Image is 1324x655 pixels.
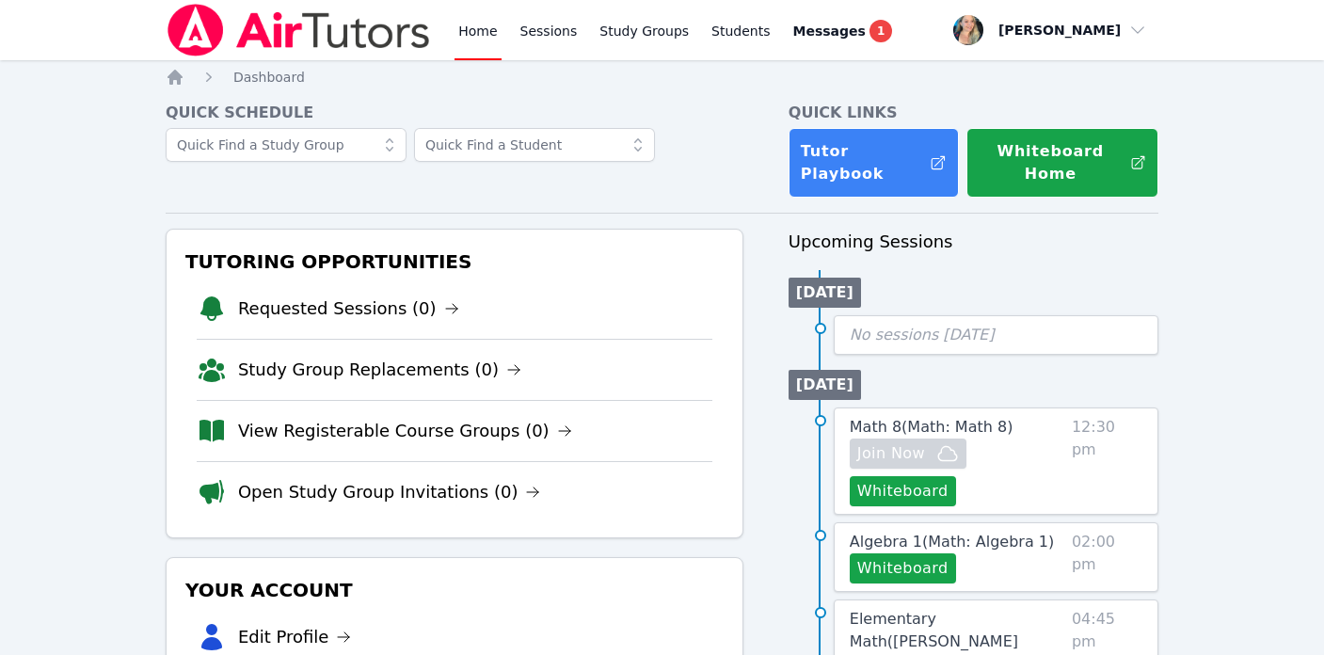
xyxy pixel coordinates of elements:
span: Join Now [857,442,925,465]
a: Algebra 1(Math: Algebra 1) [850,531,1054,553]
nav: Breadcrumb [166,68,1158,87]
li: [DATE] [789,278,861,308]
input: Quick Find a Study Group [166,128,407,162]
h3: Tutoring Opportunities [182,245,727,279]
a: View Registerable Course Groups (0) [238,418,572,444]
img: Air Tutors [166,4,432,56]
h3: Upcoming Sessions [789,229,1158,255]
button: Whiteboard Home [966,128,1158,198]
span: Algebra 1 ( Math: Algebra 1 ) [850,533,1054,551]
span: Math 8 ( Math: Math 8 ) [850,418,1013,436]
a: Open Study Group Invitations (0) [238,479,541,505]
a: Edit Profile [238,624,352,650]
span: 1 [869,20,892,42]
span: 02:00 pm [1072,531,1142,583]
h3: Your Account [182,573,727,607]
h4: Quick Links [789,102,1158,124]
span: Dashboard [233,70,305,85]
a: Tutor Playbook [789,128,959,198]
button: Join Now [850,439,966,469]
span: 12:30 pm [1072,416,1142,506]
h4: Quick Schedule [166,102,743,124]
a: Study Group Replacements (0) [238,357,521,383]
span: Messages [793,22,866,40]
button: Whiteboard [850,553,956,583]
a: Requested Sessions (0) [238,296,459,322]
a: Dashboard [233,68,305,87]
a: Math 8(Math: Math 8) [850,416,1013,439]
input: Quick Find a Student [414,128,655,162]
li: [DATE] [789,370,861,400]
span: No sessions [DATE] [850,326,995,343]
button: Whiteboard [850,476,956,506]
